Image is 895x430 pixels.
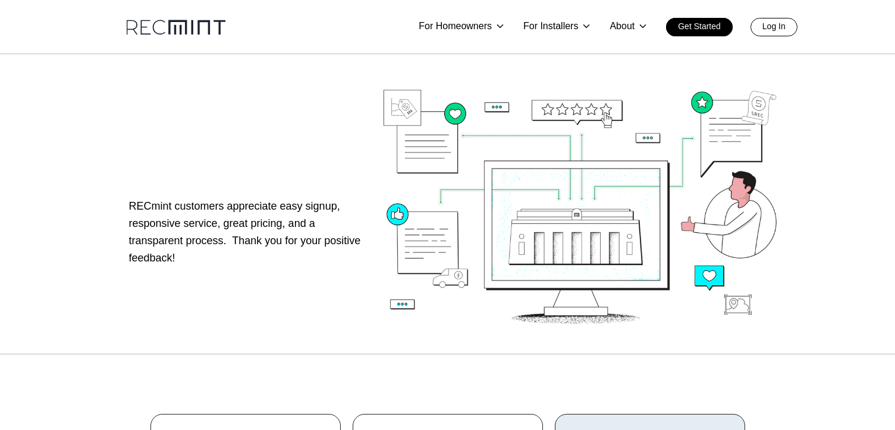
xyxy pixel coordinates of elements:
[522,18,577,35] p: For Installers
[668,18,738,36] a: Get Started
[768,18,791,35] p: Log In
[756,18,803,36] a: Log In
[129,199,353,264] span: RECmint customers appreciate easy signup, responsive service, great pricing, and a transparent pr...
[680,18,726,35] p: Get Started
[413,18,490,35] p: For Homeowners
[129,157,363,184] p: Testimonials
[609,18,636,35] p: About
